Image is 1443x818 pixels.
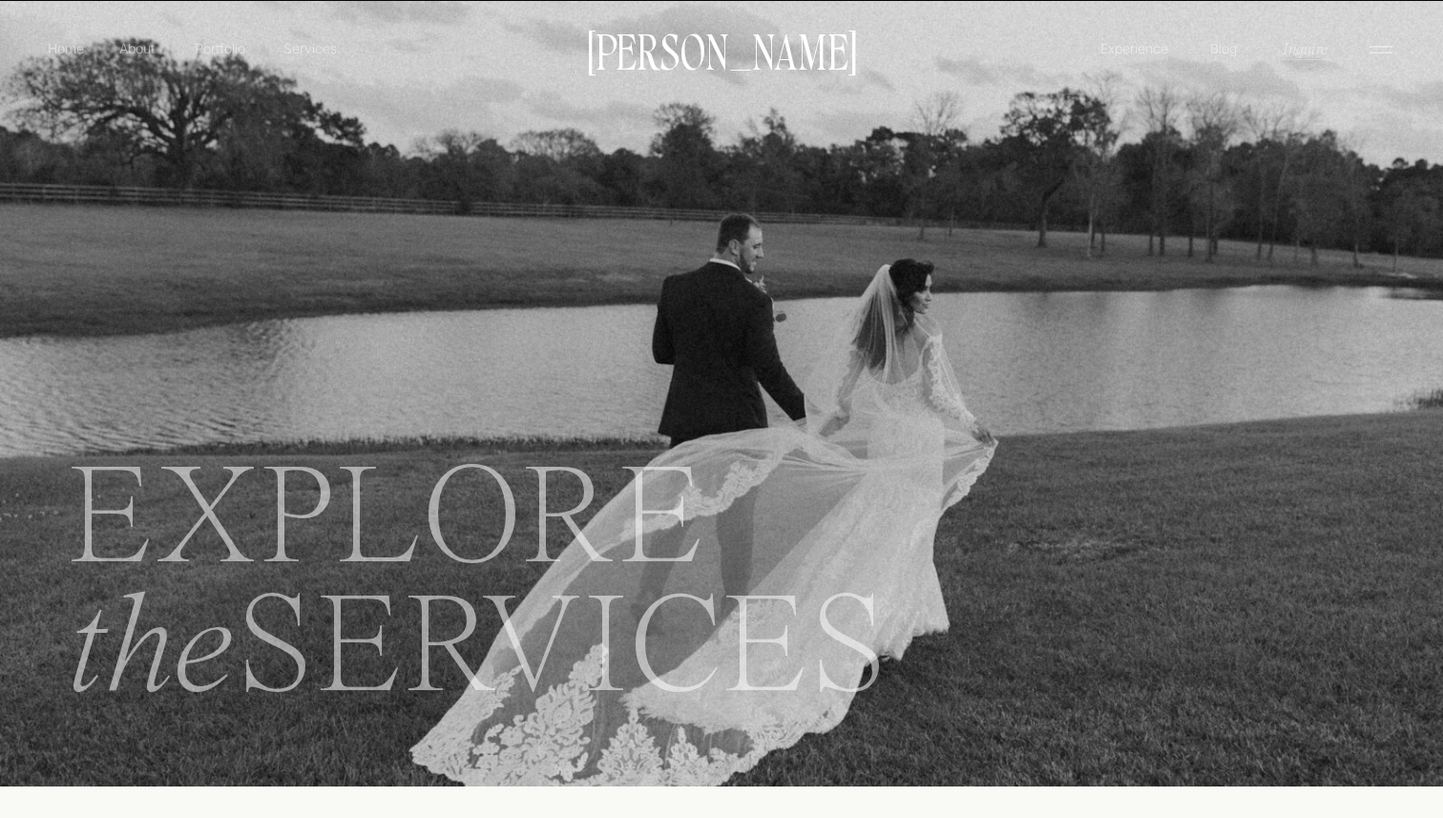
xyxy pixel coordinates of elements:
h1: EXPLORE SERVICES [66,460,1242,743]
a: Inquire [1281,37,1329,59]
a: Experience [1098,38,1171,58]
i: the [66,581,235,724]
a: Services [282,38,338,58]
a: Portfolio [186,38,254,58]
a: Home [44,38,88,58]
a: Blog [1205,38,1242,57]
a: About [115,38,158,57]
a: [PERSON_NAME] [577,30,866,70]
